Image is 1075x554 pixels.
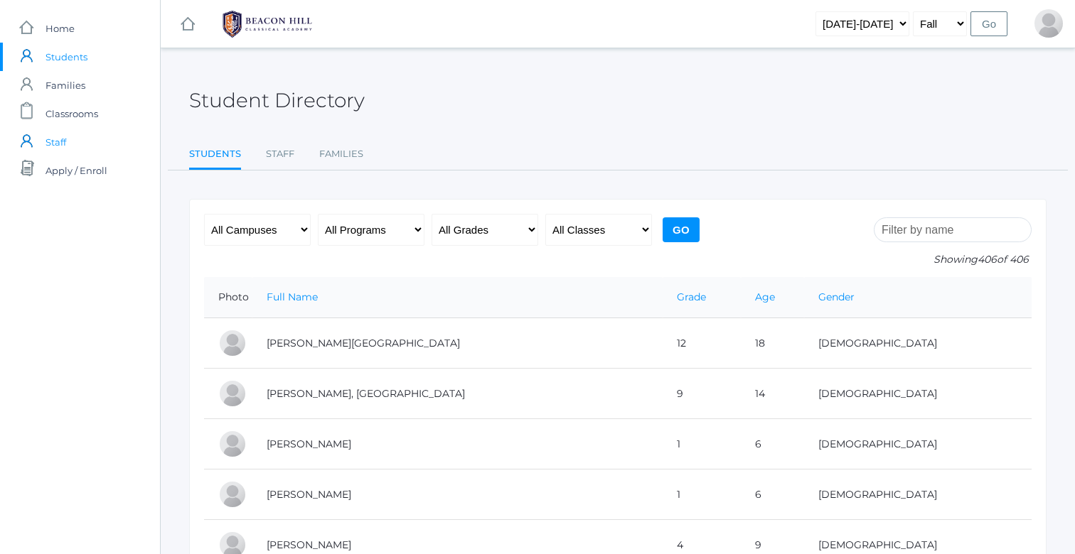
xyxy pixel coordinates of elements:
td: [DEMOGRAPHIC_DATA] [804,369,1032,419]
td: [DEMOGRAPHIC_DATA] [804,318,1032,369]
div: Zach Smith [1034,9,1063,38]
td: 12 [663,318,741,369]
p: Showing of 406 [874,252,1032,267]
th: Photo [204,277,252,318]
div: Charlotte Abdulla [218,329,247,357]
td: [PERSON_NAME][GEOGRAPHIC_DATA] [252,318,663,369]
td: 14 [741,369,803,419]
td: 6 [741,469,803,520]
td: 18 [741,318,803,369]
td: [PERSON_NAME] [252,469,663,520]
h2: Student Directory [189,89,365,112]
td: [DEMOGRAPHIC_DATA] [804,419,1032,469]
td: [DEMOGRAPHIC_DATA] [804,469,1032,520]
a: Age [755,290,775,303]
td: 1 [663,419,741,469]
span: Students [46,43,87,71]
a: Families [319,140,363,168]
td: 6 [741,419,803,469]
a: Staff [266,140,294,168]
span: Classrooms [46,99,98,128]
td: [PERSON_NAME] [252,419,663,469]
div: Dominic Abrea [218,430,247,458]
span: Families [46,71,85,99]
span: Staff [46,128,66,156]
a: Full Name [267,290,318,303]
input: Go [663,217,700,242]
td: 9 [663,369,741,419]
input: Go [970,11,1007,36]
img: 1_BHCALogos-05.png [214,6,321,42]
a: Grade [677,290,706,303]
a: Gender [818,290,855,303]
span: Apply / Enroll [46,156,107,185]
input: Filter by name [874,217,1032,242]
div: Grayson Abrea [218,480,247,509]
a: Students [189,140,241,170]
span: Home [46,14,75,43]
span: 406 [978,253,997,266]
div: Phoenix Abdulla [218,379,247,408]
td: 1 [663,469,741,520]
td: [PERSON_NAME], [GEOGRAPHIC_DATA] [252,369,663,419]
